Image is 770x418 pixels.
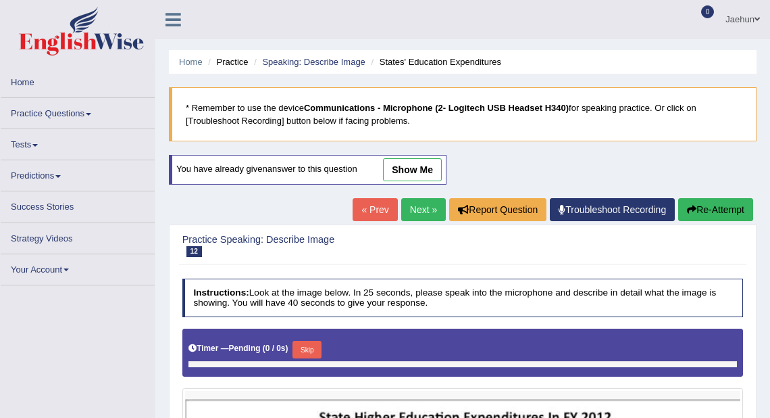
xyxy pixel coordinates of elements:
[678,198,753,221] button: Re-Attempt
[169,87,756,141] blockquote: * Remember to use the device for speaking practice. Or click on [Troubleshoot Recording] button b...
[179,57,203,67] a: Home
[449,198,546,221] button: Report Question
[182,235,530,257] h2: Practice Speaking: Describe Image
[1,67,155,93] a: Home
[188,344,288,353] h5: Timer —
[1,191,155,218] a: Success Stories
[229,344,261,353] b: Pending
[285,344,288,353] b: )
[186,246,202,256] span: 12
[383,158,442,181] a: show me
[1,98,155,124] a: Practice Questions
[205,55,248,68] li: Practice
[182,279,744,317] h4: Look at the image below. In 25 seconds, please speak into the microphone and describe in detail w...
[1,129,155,156] a: Tests
[401,198,446,221] a: Next »
[701,5,715,18] span: 0
[353,198,397,221] a: « Prev
[1,223,155,250] a: Strategy Videos
[265,344,286,353] b: 0 / 0s
[263,344,265,353] b: (
[292,341,322,358] button: Skip
[550,198,675,221] a: Troubleshoot Recording
[1,254,155,281] a: Your Account
[262,57,365,67] a: Speaking: Describe Image
[169,155,446,185] div: You have already given answer to this question
[1,160,155,187] a: Predictions
[367,55,501,68] li: States' Education Expenditures
[193,287,249,298] b: Instructions:
[304,103,569,113] b: Communications - Microphone (2- Logitech USB Headset H340)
